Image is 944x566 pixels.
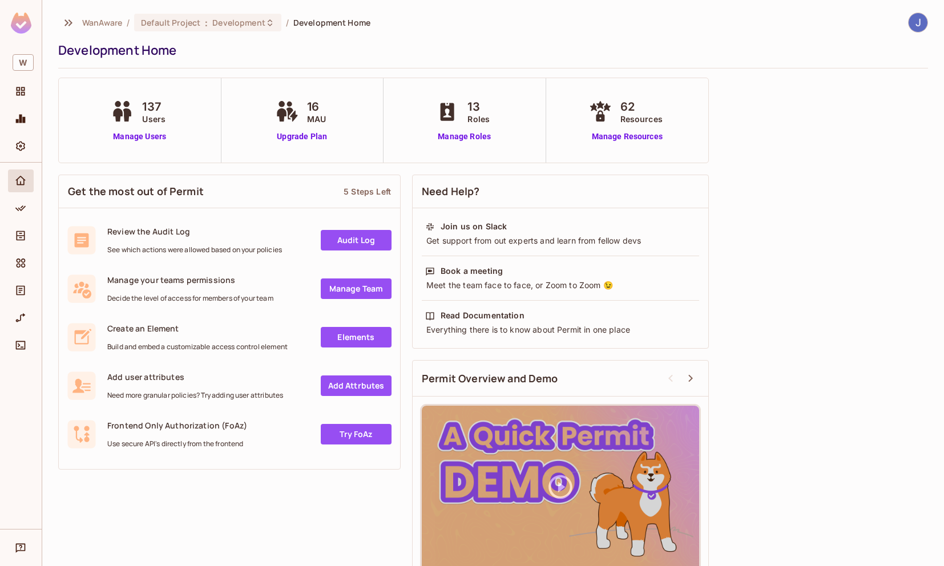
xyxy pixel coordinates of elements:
img: Jeffrey Collins [909,13,927,32]
span: the active workspace [82,17,122,28]
div: Policy [8,197,34,220]
div: Book a meeting [441,265,503,277]
span: W [13,54,34,71]
span: Create an Element [107,323,288,334]
span: 16 [307,98,326,115]
div: Audit Log [8,279,34,302]
span: Roles [467,113,490,125]
span: Add user attributes [107,371,283,382]
span: Build and embed a customizable access control element [107,342,288,351]
span: : [204,18,208,27]
span: MAU [307,113,326,125]
span: Use secure API's directly from the frontend [107,439,247,448]
div: Help & Updates [8,536,34,559]
span: Frontend Only Authorization (FoAz) [107,420,247,431]
div: Join us on Slack [441,221,507,232]
span: 137 [142,98,166,115]
div: Development Home [58,42,922,59]
a: Upgrade Plan [273,131,332,143]
div: Connect [8,334,34,357]
a: Audit Log [321,230,392,250]
span: Development [212,17,265,28]
a: Try FoAz [321,424,392,444]
a: Manage Roles [433,131,495,143]
div: Elements [8,252,34,274]
a: Manage Users [108,131,171,143]
a: Manage Resources [586,131,668,143]
img: SReyMgAAAABJRU5ErkJggg== [11,13,31,34]
div: Everything there is to know about Permit in one place [425,324,696,335]
li: / [286,17,289,28]
span: Need Help? [422,184,480,199]
span: Development Home [293,17,370,28]
span: Review the Audit Log [107,226,282,237]
div: 5 Steps Left [344,186,391,197]
span: Permit Overview and Demo [422,371,558,386]
span: See which actions were allowed based on your policies [107,245,282,254]
div: Monitoring [8,107,34,130]
span: 62 [620,98,663,115]
div: Home [8,169,34,192]
span: 13 [467,98,490,115]
a: Elements [321,327,392,347]
span: Get the most out of Permit [68,184,204,199]
li: / [127,17,130,28]
span: Decide the level of access for members of your team [107,294,273,303]
div: Read Documentation [441,310,525,321]
div: Get support from out experts and learn from fellow devs [425,235,696,246]
span: Need more granular policies? Try adding user attributes [107,391,283,400]
div: Meet the team face to face, or Zoom to Zoom 😉 [425,280,696,291]
span: Users [142,113,166,125]
a: Manage Team [321,278,392,299]
a: Add Attrbutes [321,375,392,396]
div: URL Mapping [8,306,34,329]
div: Directory [8,224,34,247]
span: Default Project [141,17,200,28]
span: Manage your teams permissions [107,274,273,285]
div: Projects [8,80,34,103]
div: Workspace: WanAware [8,50,34,75]
span: Resources [620,113,663,125]
div: Settings [8,135,34,157]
